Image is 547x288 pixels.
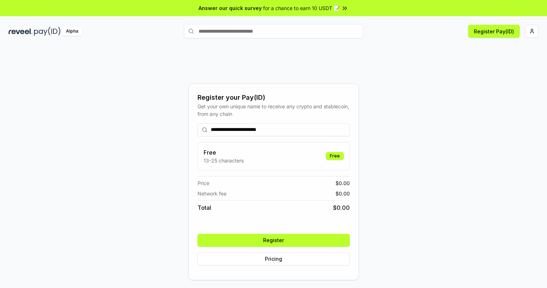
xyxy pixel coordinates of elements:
[198,252,350,265] button: Pricing
[204,157,244,164] p: 13-25 characters
[336,179,350,187] span: $ 0.00
[336,190,350,197] span: $ 0.00
[198,179,209,187] span: Price
[326,152,344,160] div: Free
[34,27,61,36] img: pay_id
[263,4,340,12] span: for a chance to earn 10 USDT 📝
[468,25,520,38] button: Register Pay(ID)
[204,148,244,157] h3: Free
[198,93,350,103] div: Register your Pay(ID)
[198,234,350,247] button: Register
[9,27,33,36] img: reveel_dark
[199,4,262,12] span: Answer our quick survey
[333,203,350,212] span: $ 0.00
[198,203,211,212] span: Total
[198,103,350,118] div: Get your own unique name to receive any crypto and stablecoin, from any chain
[198,190,227,197] span: Network fee
[62,27,82,36] div: Alpha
